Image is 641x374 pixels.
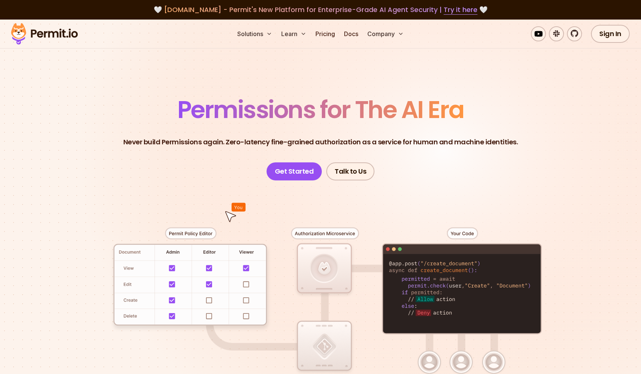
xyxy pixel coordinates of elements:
[591,25,630,43] a: Sign In
[278,26,309,41] button: Learn
[312,26,338,41] a: Pricing
[8,21,81,47] img: Permit logo
[177,93,464,126] span: Permissions for The AI Era
[123,137,518,147] p: Never build Permissions again. Zero-latency fine-grained authorization as a service for human and...
[326,162,374,180] a: Talk to Us
[267,162,322,180] a: Get Started
[444,5,477,15] a: Try it here
[18,5,623,15] div: 🤍 🤍
[364,26,407,41] button: Company
[234,26,275,41] button: Solutions
[341,26,361,41] a: Docs
[164,5,477,14] span: [DOMAIN_NAME] - Permit's New Platform for Enterprise-Grade AI Agent Security |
